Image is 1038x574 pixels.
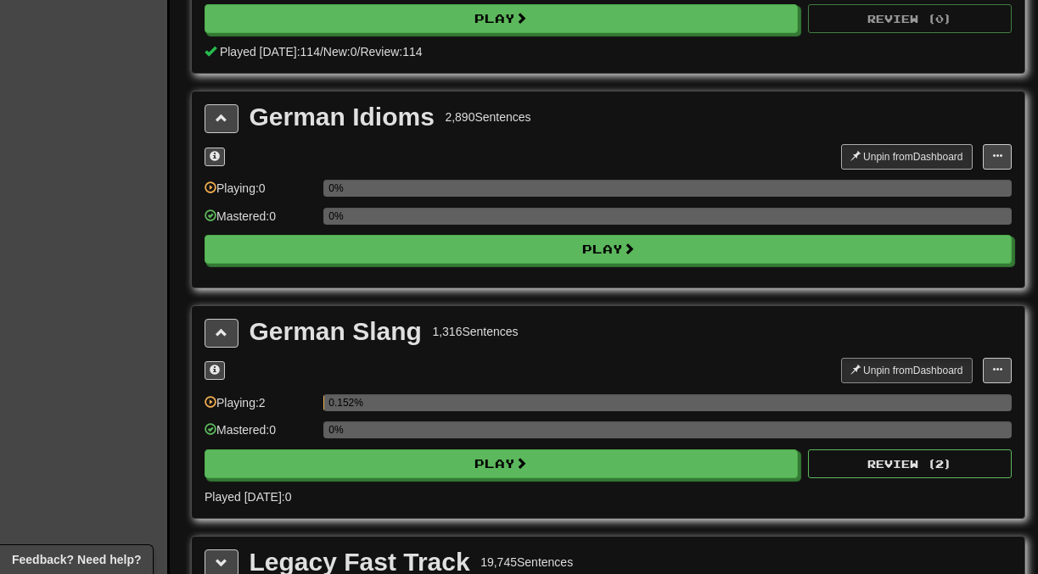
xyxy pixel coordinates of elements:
[205,208,315,236] div: Mastered: 0
[205,180,315,208] div: Playing: 0
[357,45,361,59] span: /
[12,551,141,568] span: Open feedback widget
[205,394,315,422] div: Playing: 2
[205,490,291,504] span: Played [DATE]: 0
[250,104,435,130] div: German Idioms
[445,109,530,125] div: 2,890 Sentences
[432,323,518,340] div: 1,316 Sentences
[808,4,1012,33] button: Review (0)
[808,449,1012,478] button: Review (2)
[841,144,973,170] button: Unpin fromDashboard
[250,319,422,344] div: German Slang
[205,4,798,33] button: Play
[841,358,973,383] button: Unpin fromDashboard
[480,554,573,571] div: 19,745 Sentences
[360,45,422,59] span: Review: 114
[323,45,357,59] span: New: 0
[320,45,323,59] span: /
[220,45,320,59] span: Played [DATE]: 114
[205,449,798,478] button: Play
[205,421,315,449] div: Mastered: 0
[205,235,1012,264] button: Play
